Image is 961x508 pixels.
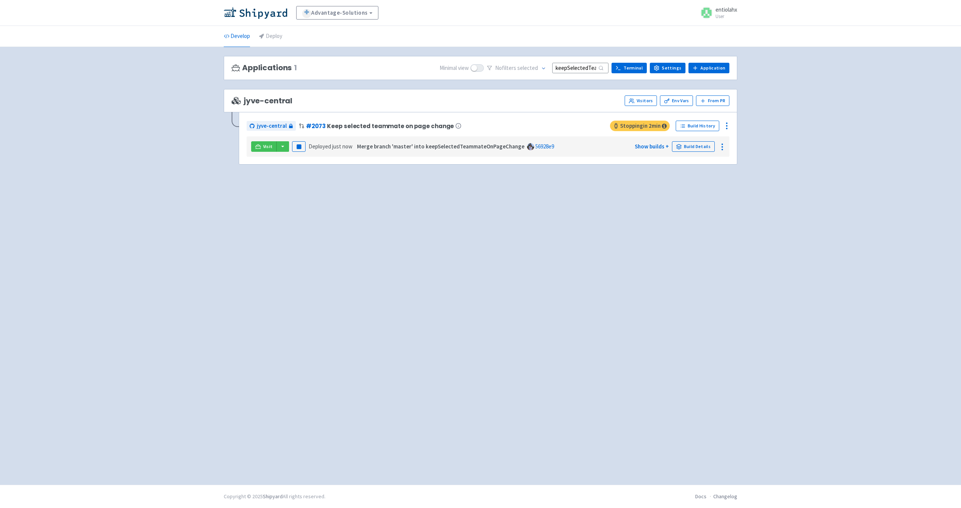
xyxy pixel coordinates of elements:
[309,143,352,150] span: Deployed
[357,143,524,150] strong: Merge branch 'master' into keepSelectedTeammateOnPageChange
[263,144,273,150] span: Visit
[635,143,669,150] a: Show builds +
[715,6,737,13] span: entiolahx
[259,26,282,47] a: Deploy
[224,493,325,500] div: Copyright © 2025 All rights reserved.
[232,63,297,72] h3: Applications
[332,143,352,150] time: just now
[440,64,469,73] span: Minimal view
[676,121,719,131] a: Build History
[695,493,706,500] a: Docs
[306,122,325,130] a: #2073
[292,141,306,152] button: Pause
[552,63,609,73] input: Search...
[535,143,554,150] a: 56928e9
[650,63,685,73] a: Settings
[696,7,737,19] a: entiolahx User
[660,95,693,106] a: Env Vars
[224,7,287,19] img: Shipyard logo
[251,141,277,152] a: Visit
[232,97,292,105] span: jyve-central
[625,95,657,106] a: Visitors
[672,141,715,152] a: Build Details
[495,64,538,73] span: No filter s
[713,493,737,500] a: Changelog
[612,63,647,73] a: Terminal
[610,121,670,131] span: Stopping in 2 min
[296,6,378,20] a: Advantage-Solutions
[263,493,283,500] a: Shipyard
[517,64,538,71] span: selected
[696,95,729,106] button: From PR
[294,63,297,72] span: 1
[247,121,296,131] a: jyve-central
[257,122,287,130] span: jyve-central
[688,63,729,73] a: Application
[224,26,250,47] a: Develop
[327,123,454,129] span: Keep selected teammate on page change
[715,14,737,19] small: User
